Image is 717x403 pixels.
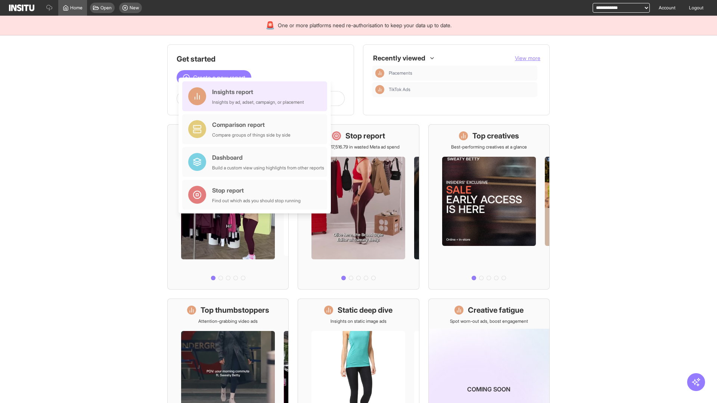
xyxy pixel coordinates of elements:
button: View more [515,54,540,62]
img: Logo [9,4,34,11]
div: Insights [375,69,384,78]
div: Comparison report [212,120,291,129]
div: Insights by ad, adset, campaign, or placement [212,99,304,105]
button: Create a new report [177,70,251,85]
span: Placements [389,70,412,76]
p: Insights on static image ads [330,318,387,324]
p: Best-performing creatives at a glance [451,144,527,150]
span: TikTok Ads [389,87,534,93]
div: Find out which ads you should stop running [212,198,301,204]
span: View more [515,55,540,61]
span: One or more platforms need re-authorisation to keep your data up to date. [278,22,451,29]
div: Insights report [212,87,304,96]
div: Compare groups of things side by side [212,132,291,138]
div: Insights [375,85,384,94]
a: Stop reportSave £17,516.79 in wasted Meta ad spend [298,124,419,290]
h1: Top creatives [472,131,519,141]
h1: Stop report [345,131,385,141]
a: What's live nowSee all active ads instantly [167,124,289,290]
span: Home [70,5,83,11]
span: Create a new report [193,73,245,82]
h1: Static deep dive [338,305,392,315]
a: Top creativesBest-performing creatives at a glance [428,124,550,290]
span: TikTok Ads [389,87,410,93]
h1: Top thumbstoppers [201,305,269,315]
p: Save £17,516.79 in wasted Meta ad spend [317,144,400,150]
p: Attention-grabbing video ads [198,318,258,324]
span: Open [100,5,112,11]
div: 🚨 [266,20,275,31]
div: Stop report [212,186,301,195]
div: Build a custom view using highlights from other reports [212,165,324,171]
div: Dashboard [212,153,324,162]
h1: Get started [177,54,345,64]
span: Placements [389,70,534,76]
span: New [130,5,139,11]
